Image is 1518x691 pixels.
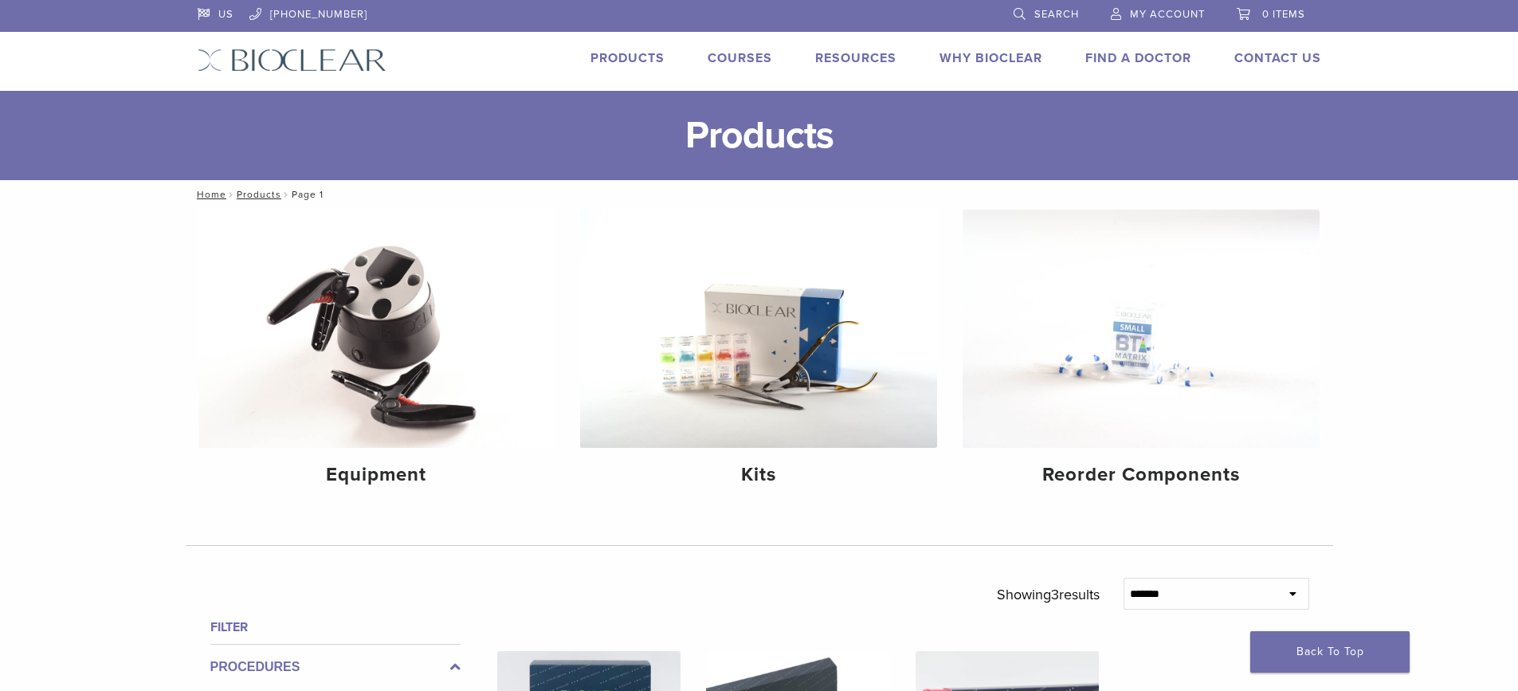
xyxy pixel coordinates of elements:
img: Reorder Components [963,210,1320,448]
img: Equipment [198,210,555,448]
a: Reorder Components [963,210,1320,500]
span: 3 [1051,586,1059,603]
span: 0 items [1262,8,1305,21]
img: Kits [580,210,937,448]
a: Products [237,189,281,200]
a: Why Bioclear [939,50,1042,66]
a: Back To Top [1250,631,1410,673]
span: Search [1034,8,1079,21]
a: Courses [708,50,772,66]
h4: Reorder Components [975,461,1307,489]
a: Products [590,50,665,66]
a: Home [192,189,226,200]
h4: Equipment [211,461,543,489]
span: My Account [1130,8,1205,21]
a: Kits [580,210,937,500]
h4: Kits [593,461,924,489]
label: Procedures [210,658,461,677]
p: Showing results [997,578,1100,611]
span: / [226,190,237,198]
h4: Filter [210,618,461,637]
a: Resources [815,50,896,66]
nav: Page 1 [186,180,1333,209]
a: Find A Doctor [1085,50,1191,66]
span: / [281,190,292,198]
a: Contact Us [1234,50,1321,66]
img: Bioclear [198,49,386,72]
a: Equipment [198,210,555,500]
